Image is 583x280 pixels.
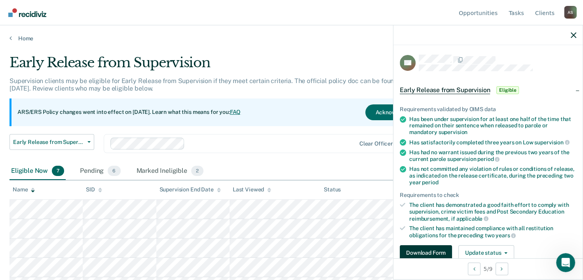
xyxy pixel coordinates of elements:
[400,106,576,113] div: Requirements validated by OIMS data
[564,6,577,19] button: Profile dropdown button
[409,225,576,238] div: The client has maintained compliance with all restitution obligations for the preceding two
[400,245,452,261] button: Download Form
[556,253,575,272] iframe: Intercom live chat
[13,186,35,193] div: Name
[477,156,499,162] span: period
[9,35,574,42] a: Home
[233,186,271,193] div: Last Viewed
[400,86,490,94] span: Early Release from Supervision
[52,166,64,176] span: 7
[534,139,569,146] span: supervision
[365,104,441,120] button: Acknowledge & Close
[191,166,203,176] span: 2
[78,163,122,180] div: Pending
[359,140,396,147] div: Clear officers
[409,149,576,163] div: Has had no warrant issued during the previous two years of the current parole supervision
[393,258,583,279] div: 5 / 9
[230,109,241,115] a: FAQ
[400,192,576,199] div: Requirements to check
[393,78,583,103] div: Early Release from SupervisionEligible
[400,245,455,261] a: Navigate to form link
[8,8,46,17] img: Recidiviz
[439,129,467,135] span: supervision
[9,77,436,92] p: Supervision clients may be eligible for Early Release from Supervision if they meet certain crite...
[135,163,205,180] div: Marked Ineligible
[108,166,120,176] span: 6
[496,263,508,275] button: Next Opportunity
[409,166,576,185] div: Has not committed any violation of rules or conditions of release, as indicated on the release ce...
[13,139,84,146] span: Early Release from Supervision
[496,232,516,238] span: years
[468,263,480,275] button: Previous Opportunity
[160,186,221,193] div: Supervision End Date
[409,139,576,146] div: Has satisfactorily completed three years on Low
[409,202,576,222] div: The client has demonstrated a good faith effort to comply with supervision, crime victim fees and...
[496,86,519,94] span: Eligible
[9,163,66,180] div: Eligible Now
[458,245,514,261] button: Update status
[324,186,341,193] div: Status
[564,6,577,19] div: A S
[9,55,447,77] div: Early Release from Supervision
[456,216,488,222] span: applicable
[17,108,241,116] p: ARS/ERS Policy changes went into effect on [DATE]. Learn what this means for you:
[422,179,438,185] span: period
[86,186,102,193] div: SID
[409,116,576,136] div: Has been under supervision for at least one half of the time that remained on their sentence when...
